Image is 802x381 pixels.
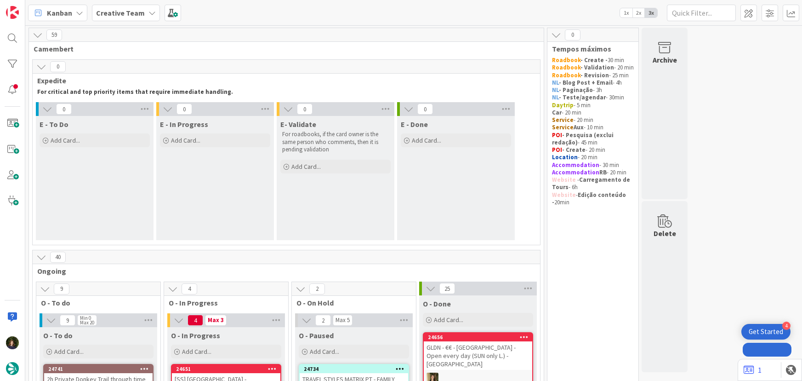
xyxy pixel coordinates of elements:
strong: Accommodation [552,161,599,169]
p: - 20min [552,191,634,207]
strong: Service [552,123,574,131]
p: - 20 min [552,169,634,176]
strong: Car [552,109,562,116]
a: 1 [744,364,762,375]
p: - 3h [552,87,634,94]
div: Get Started [749,327,783,336]
span: 9 [60,315,75,326]
strong: - Blog Post + Email [559,79,613,87]
span: Add Card... [182,347,211,356]
div: GLDN - €€ - [GEOGRAPHIC_DATA] - Open every day (SUN only L.) - [GEOGRAPHIC_DATA] [424,341,532,370]
strong: POI [552,131,562,139]
span: 0 [176,104,192,115]
div: Min 0 [80,316,91,320]
strong: - Pesquisa (exclui redação) [552,131,615,146]
strong: - Revision [580,71,609,79]
p: - 25 min [552,72,634,79]
strong: NL [552,86,559,94]
img: Visit kanbanzone.com [6,6,19,19]
span: 2x [632,8,645,17]
span: O - Paused [299,331,334,340]
span: 4 [188,315,203,326]
strong: Accommodation [552,168,599,176]
strong: Edição conteúdo - [552,191,627,206]
p: - 20 min [552,116,634,124]
strong: - Create - [580,56,608,64]
input: Quick Filter... [667,5,736,21]
strong: - Paginação [559,86,593,94]
span: Expedite [37,76,529,85]
p: 30 min [552,57,634,64]
span: 0 [565,29,580,40]
strong: NL [552,79,559,87]
span: 0 [297,104,313,115]
span: 0 [417,104,433,115]
span: 3x [645,8,657,17]
strong: Roadbook [552,71,580,79]
strong: Roadbook [552,56,580,64]
span: Add Card... [291,162,321,171]
span: Add Card... [51,136,80,144]
span: O - On Hold [296,298,404,307]
span: Add Card... [412,136,441,144]
span: Camembert [34,44,532,53]
div: 24656 [428,334,532,341]
div: 24734 [304,366,408,372]
div: 24741 [48,366,153,372]
div: 24734 [300,365,408,373]
strong: Roadbook [552,63,580,71]
p: - 20 min [552,154,634,161]
strong: Daytrip [552,101,574,109]
span: Add Card... [310,347,339,356]
span: 0 [56,104,72,115]
span: O - In Progress [169,298,277,307]
span: Kanban [47,7,72,18]
div: Max 20 [80,320,94,325]
div: Open Get Started checklist, remaining modules: 4 [741,324,791,340]
span: O - To do [41,298,149,307]
p: - 20 min [552,64,634,71]
strong: For critical and top priority items that require immediate handling. [37,88,233,96]
span: E- Validate [280,120,316,129]
span: Add Card... [54,347,84,356]
p: - - 6h [552,176,634,191]
span: 4 [182,283,197,294]
div: 24656 [424,333,532,341]
span: Ongoing [37,266,529,276]
span: 2 [309,283,325,294]
p: - 45 min [552,132,634,147]
span: Add Card... [434,316,463,324]
img: MC [6,336,19,349]
span: 2 [315,315,331,326]
strong: Aux [574,123,584,131]
strong: Location [552,153,578,161]
div: Max 3 [208,318,224,323]
strong: - Create [562,146,586,154]
span: Tempos máximos [552,44,627,53]
strong: NL [552,93,559,101]
strong: Website [552,176,576,184]
span: E - To Do [40,120,68,129]
span: 40 [50,252,66,263]
div: 24651 [172,365,280,373]
div: Max 5 [336,318,350,323]
span: Add Card... [171,136,200,144]
p: - 20 min [552,109,634,116]
div: 24656GLDN - €€ - [GEOGRAPHIC_DATA] - Open every day (SUN only L.) - [GEOGRAPHIC_DATA] [424,333,532,370]
div: 4 [782,322,791,330]
strong: Carregamento de Tours [552,176,631,191]
p: - 5 min [552,102,634,109]
span: 0 [50,61,66,72]
span: E - In Progress [160,120,208,129]
p: - 30 min [552,162,634,169]
div: Archive [653,54,677,65]
strong: - Teste/agendar [559,93,606,101]
span: 25 [439,283,455,294]
p: - 30min [552,94,634,101]
strong: POI [552,146,562,154]
strong: Service [552,116,574,124]
img: avatar [6,362,19,375]
b: Creative Team [96,8,145,17]
p: - 20 min [552,146,634,154]
div: Delete [654,228,676,239]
